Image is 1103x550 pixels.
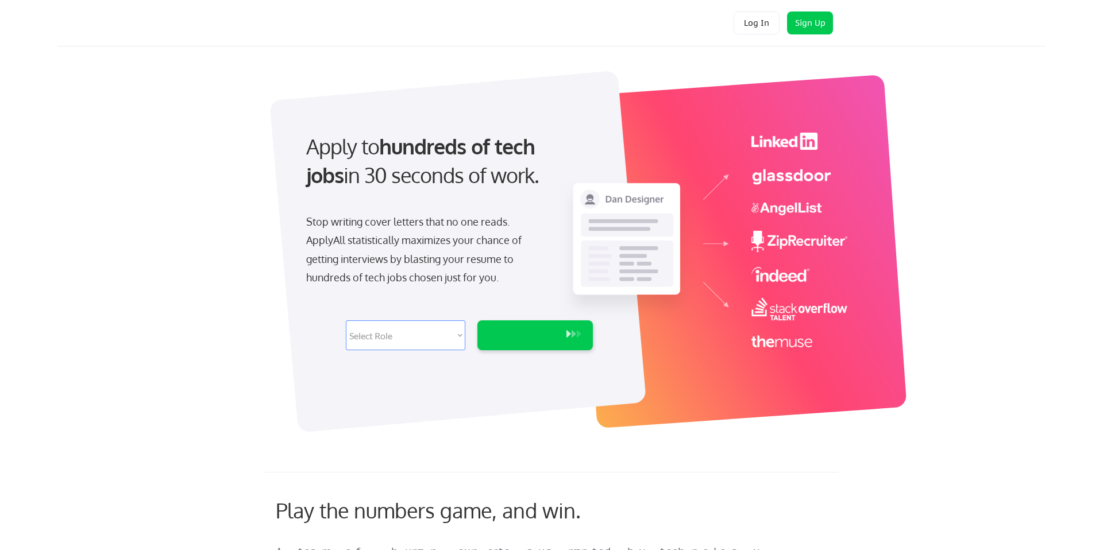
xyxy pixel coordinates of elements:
button: Sign Up [787,11,833,34]
strong: hundreds of tech jobs [306,133,540,188]
button: Log In [734,11,780,34]
div: Stop writing cover letters that no one reads. ApplyAll statistically maximizes your chance of get... [306,212,542,287]
div: Play the numbers game, and win. [276,498,632,522]
div: Apply to in 30 seconds of work. [306,132,588,190]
